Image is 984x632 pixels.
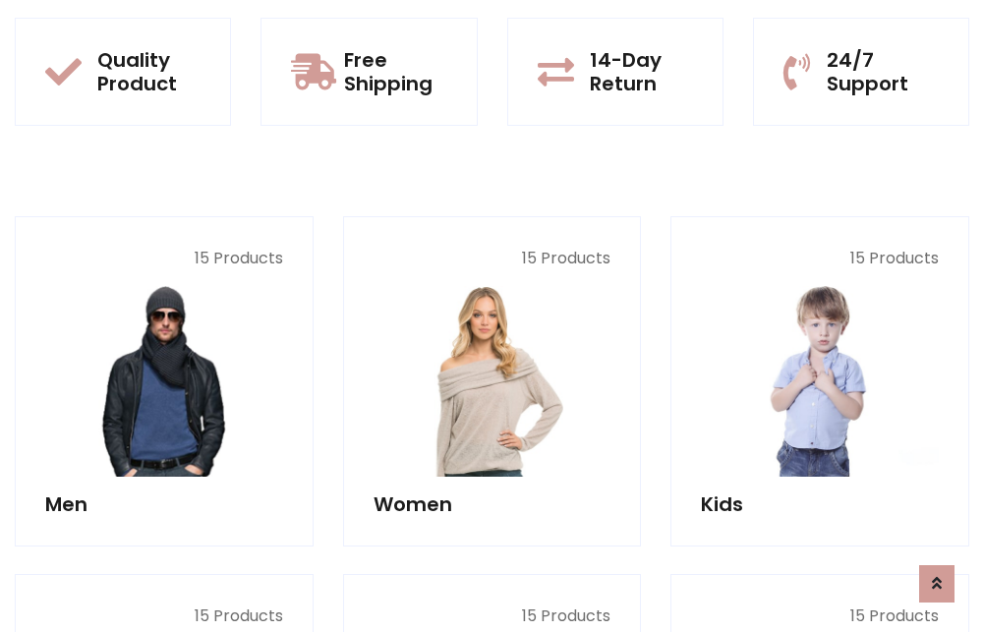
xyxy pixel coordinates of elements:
h5: 24/7 Support [827,48,939,95]
h5: Men [45,492,283,516]
h5: Free Shipping [344,48,446,95]
h5: Kids [701,492,939,516]
p: 15 Products [701,247,939,270]
p: 15 Products [45,247,283,270]
p: 15 Products [374,604,611,628]
h5: Women [374,492,611,516]
h5: 14-Day Return [590,48,693,95]
p: 15 Products [374,247,611,270]
p: 15 Products [45,604,283,628]
h5: Quality Product [97,48,201,95]
p: 15 Products [701,604,939,628]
